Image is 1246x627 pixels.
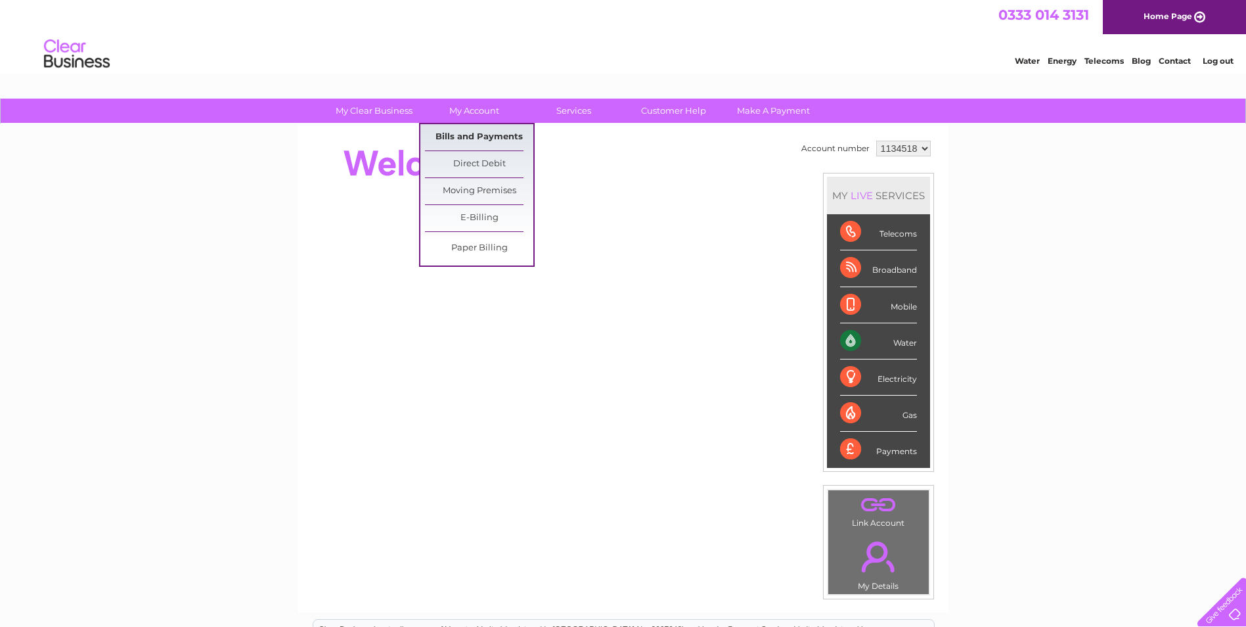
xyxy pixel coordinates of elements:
[840,323,917,360] div: Water
[313,7,934,64] div: Clear Business is a trading name of Verastar Limited (registered in [GEOGRAPHIC_DATA] No. 3667643...
[1132,56,1151,66] a: Blog
[840,287,917,323] div: Mobile
[840,214,917,250] div: Telecoms
[1084,56,1124,66] a: Telecoms
[827,177,930,214] div: MY SERVICES
[719,99,828,123] a: Make A Payment
[998,7,1089,23] a: 0333 014 3131
[425,178,533,204] a: Moving Premises
[43,34,110,74] img: logo.png
[848,189,876,202] div: LIVE
[619,99,728,123] a: Customer Help
[832,494,925,517] a: .
[828,490,929,531] td: Link Account
[1015,56,1040,66] a: Water
[1203,56,1234,66] a: Log out
[840,432,917,467] div: Payments
[425,205,533,231] a: E-Billing
[828,530,929,595] td: My Details
[840,396,917,432] div: Gas
[1159,56,1191,66] a: Contact
[798,137,873,160] td: Account number
[832,534,925,580] a: .
[840,250,917,287] div: Broadband
[520,99,628,123] a: Services
[425,151,533,177] a: Direct Debit
[840,360,917,396] div: Electricity
[1048,56,1077,66] a: Energy
[320,99,428,123] a: My Clear Business
[420,99,528,123] a: My Account
[425,235,533,262] a: Paper Billing
[425,124,533,151] a: Bills and Payments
